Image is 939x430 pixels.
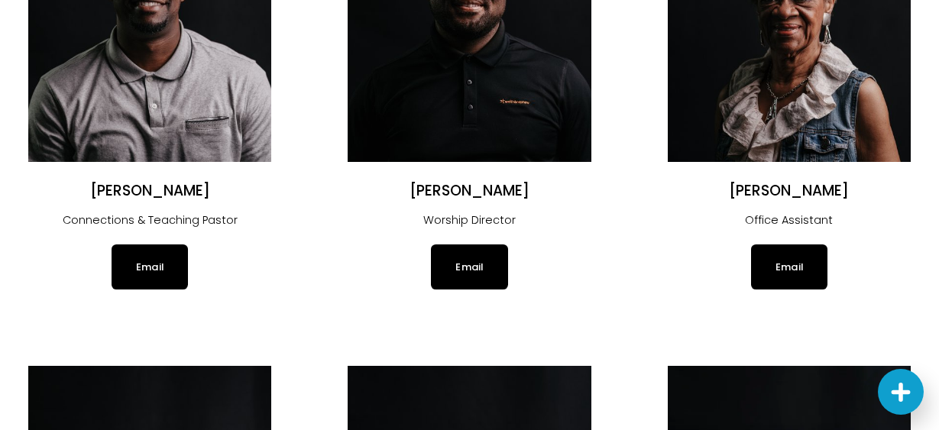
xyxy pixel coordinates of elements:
h2: [PERSON_NAME] [348,182,591,201]
a: Email [431,244,507,289]
a: Email [751,244,827,289]
h2: [PERSON_NAME] [28,182,271,201]
a: Email [112,244,188,289]
p: Connections & Teaching Pastor [28,210,271,230]
p: Worship Director [348,210,591,230]
h2: [PERSON_NAME] [668,182,911,201]
p: Office Assistant [668,210,911,230]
